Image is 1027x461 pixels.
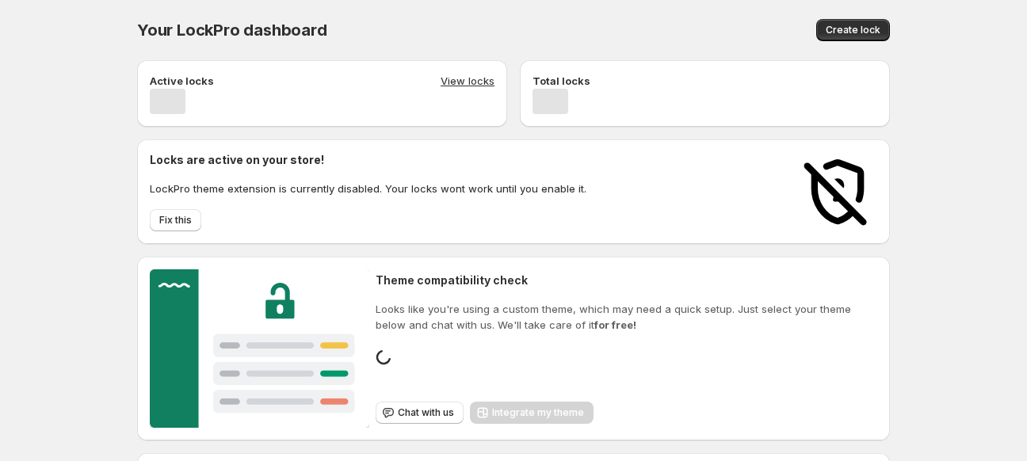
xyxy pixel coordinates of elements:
span: Your LockPro dashboard [137,21,327,40]
button: Fix this [150,209,201,231]
p: Active locks [150,73,214,89]
button: View locks [441,73,494,89]
h2: Locks are active on your store! [150,152,586,168]
span: Fix this [159,214,192,227]
button: Create lock [816,19,890,41]
span: Create lock [826,24,880,36]
p: Looks like you're using a custom theme, which may need a quick setup. Just select your theme belo... [376,301,877,333]
button: Chat with us [376,402,464,424]
img: Customer support [150,269,369,428]
p: Total locks [533,73,590,89]
strong: for free! [594,318,636,331]
p: LockPro theme extension is currently disabled. Your locks wont work until you enable it. [150,181,586,196]
img: Locks disabled [798,152,877,231]
span: Chat with us [398,406,454,419]
h2: Theme compatibility check [376,272,877,288]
